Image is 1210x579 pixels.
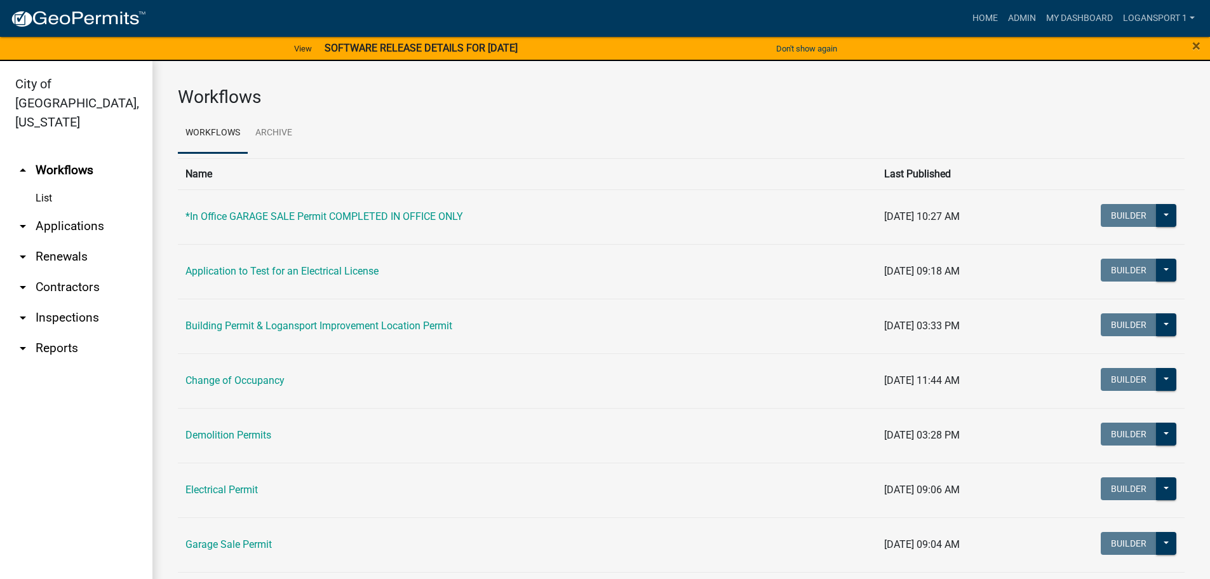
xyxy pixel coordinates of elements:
[15,280,30,295] i: arrow_drop_down
[1118,6,1200,31] a: Logansport 1
[178,158,877,189] th: Name
[185,265,379,277] a: Application to Test for an Electrical License
[15,249,30,264] i: arrow_drop_down
[884,374,960,386] span: [DATE] 11:44 AM
[15,219,30,234] i: arrow_drop_down
[325,42,518,54] strong: SOFTWARE RELEASE DETAILS FOR [DATE]
[185,484,258,496] a: Electrical Permit
[877,158,1030,189] th: Last Published
[884,484,960,496] span: [DATE] 09:06 AM
[185,429,271,441] a: Demolition Permits
[15,163,30,178] i: arrow_drop_up
[1003,6,1041,31] a: Admin
[771,38,842,59] button: Don't show again
[185,374,285,386] a: Change of Occupancy
[185,210,463,222] a: *In Office GARAGE SALE Permit COMPLETED IN OFFICE ONLY
[884,429,960,441] span: [DATE] 03:28 PM
[967,6,1003,31] a: Home
[884,320,960,332] span: [DATE] 03:33 PM
[289,38,317,59] a: View
[185,538,272,550] a: Garage Sale Permit
[185,320,452,332] a: Building Permit & Logansport Improvement Location Permit
[1041,6,1118,31] a: My Dashboard
[1192,38,1200,53] button: Close
[1192,37,1200,55] span: ×
[1101,259,1157,282] button: Builder
[884,538,960,550] span: [DATE] 09:04 AM
[15,310,30,325] i: arrow_drop_down
[178,86,1185,108] h3: Workflows
[1101,477,1157,500] button: Builder
[15,341,30,356] i: arrow_drop_down
[1101,204,1157,227] button: Builder
[1101,423,1157,446] button: Builder
[884,210,960,222] span: [DATE] 10:27 AM
[1101,313,1157,336] button: Builder
[1101,368,1157,391] button: Builder
[884,265,960,277] span: [DATE] 09:18 AM
[1101,532,1157,555] button: Builder
[248,113,300,154] a: Archive
[178,113,248,154] a: Workflows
